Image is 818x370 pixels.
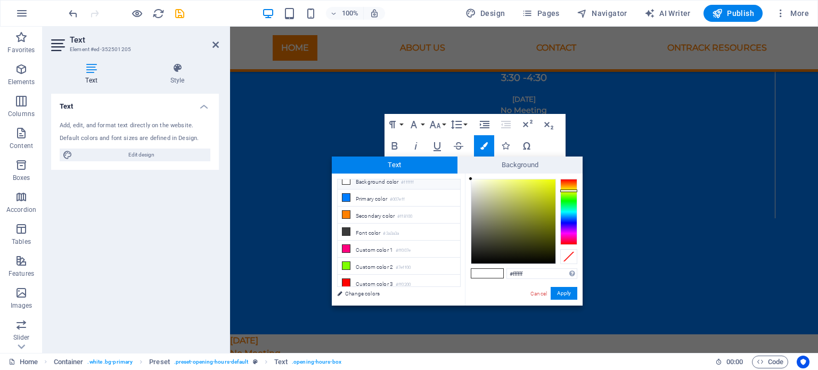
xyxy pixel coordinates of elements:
h3: Element #ed-352501205 [70,45,198,54]
button: reload [152,7,165,20]
h6: Session time [715,356,743,368]
button: Bold (Ctrl+B) [385,135,405,157]
button: Code [752,356,788,368]
button: Colors [474,135,494,157]
button: More [771,5,813,22]
span: More [775,8,809,19]
p: Favorites [7,46,35,54]
i: Undo: Change text (Ctrl+Z) [67,7,79,20]
li: Custom color 2 [338,258,460,275]
button: Line Height [448,114,469,135]
button: Italic (Ctrl+I) [406,135,426,157]
button: Edit design [60,149,210,161]
p: Content [10,142,33,150]
span: . preset-opening-hours-default [174,356,249,368]
button: Special Characters [517,135,537,157]
span: Edit design [76,149,207,161]
button: AI Writer [640,5,695,22]
a: Click to cancel selection. Double-click to open Pages [9,356,38,368]
small: #3a3a3a [383,230,399,237]
button: 100% [326,7,364,20]
button: undo [67,7,79,20]
span: : [734,358,735,366]
h2: Text [70,35,219,45]
li: Background color [338,172,460,190]
small: #ff007e [396,247,411,254]
span: . white .bg-primary [87,356,133,368]
button: Decrease Indent [496,114,516,135]
span: Background [457,157,583,174]
span: 00 00 [726,356,743,368]
span: Click to select. Double-click to edit [54,356,84,368]
small: #ffffff [401,179,414,186]
button: Font Family [406,114,426,135]
span: Publish [712,8,754,19]
small: #ff0200 [396,281,411,289]
span: Pages [522,8,559,19]
span: Click to select. Double-click to edit [274,356,288,368]
button: Strikethrough [448,135,469,157]
button: Increase Indent [475,114,495,135]
li: Font color [338,224,460,241]
span: AI Writer [644,8,691,19]
i: Reload page [152,7,165,20]
button: Navigator [572,5,632,22]
button: Design [461,5,510,22]
span: Design [465,8,505,19]
h4: Style [136,63,219,85]
li: Primary color [338,190,460,207]
small: #ff8100 [397,213,412,220]
span: #ffffff [487,269,503,278]
span: #ffffff [471,269,487,278]
li: Custom color 3 [338,275,460,292]
button: Usercentrics [797,356,809,368]
button: Superscript [517,114,537,135]
button: Font Size [427,114,447,135]
div: Add, edit, and format text directly on the website. [60,121,210,130]
button: save [173,7,186,20]
div: Clear Color Selection [560,249,577,264]
a: Change colors [332,287,455,300]
span: . opening-hours-box [292,356,341,368]
h4: Text [51,94,219,113]
p: Boxes [13,174,30,182]
button: Publish [704,5,763,22]
span: Click to select. Double-click to edit [149,356,170,368]
small: #007eff [390,196,405,203]
span: Navigator [577,8,627,19]
button: Subscript [538,114,559,135]
i: This element is a customizable preset [253,359,258,365]
button: Pages [518,5,563,22]
small: #7eff00 [396,264,411,272]
button: Icons [495,135,516,157]
div: Default colors and font sizes are defined in Design. [60,134,210,143]
a: Cancel [529,290,548,298]
i: On resize automatically adjust zoom level to fit chosen device. [370,9,379,18]
li: Custom color 1 [338,241,460,258]
p: Accordion [6,205,36,214]
p: Tables [12,237,31,246]
h4: Text [51,63,136,85]
li: Secondary color [338,207,460,224]
span: Code [757,356,783,368]
p: Elements [8,78,35,86]
button: Apply [551,287,577,300]
p: Images [11,301,32,310]
p: Features [9,269,34,278]
nav: breadcrumb [54,356,341,368]
p: Columns [8,110,35,118]
button: Underline (Ctrl+U) [427,135,447,157]
button: Paragraph Format [385,114,405,135]
i: Save (Ctrl+S) [174,7,186,20]
span: Text [332,157,457,174]
h6: 100% [342,7,359,20]
p: Slider [13,333,30,342]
